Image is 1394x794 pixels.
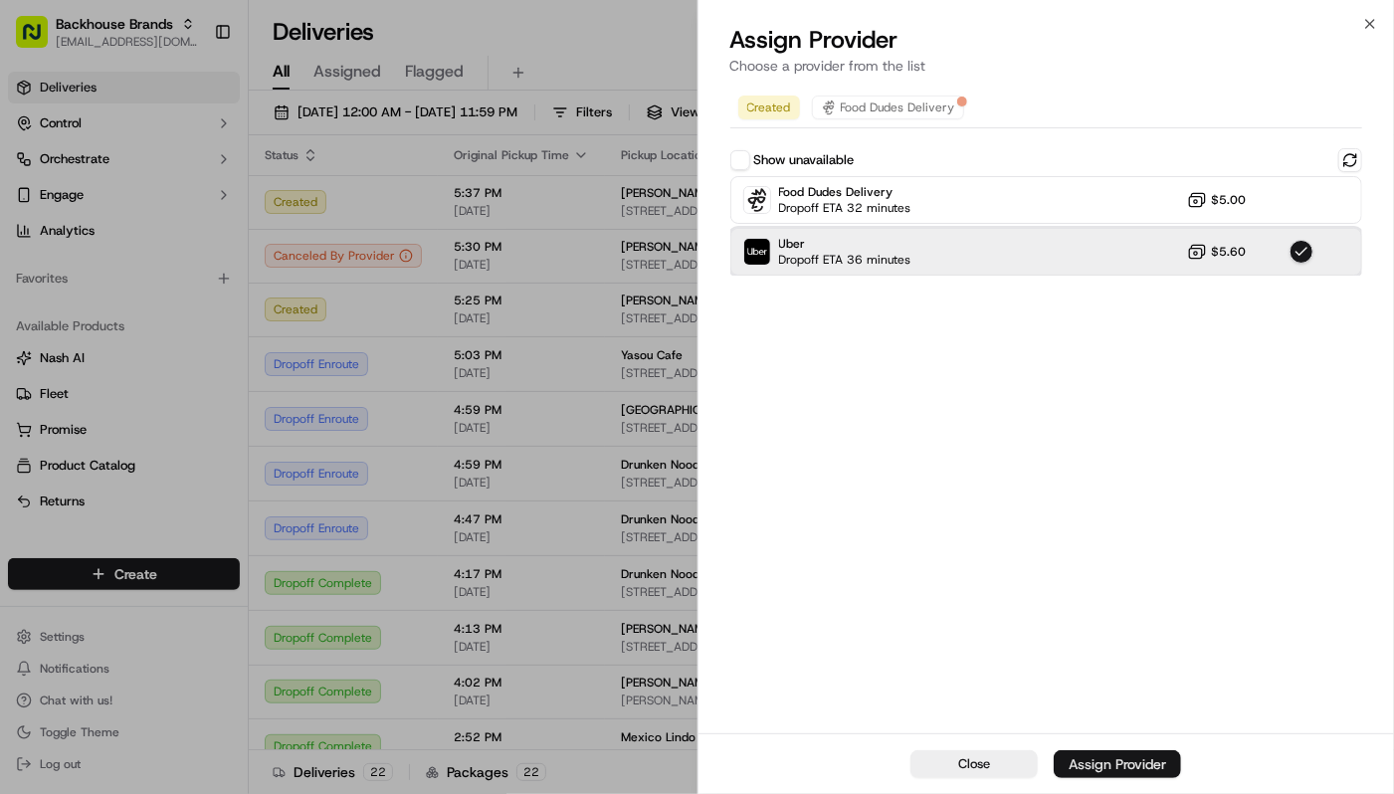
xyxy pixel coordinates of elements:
[338,197,362,221] button: Start new chat
[227,363,268,379] span: [DATE]
[62,309,264,325] span: [PERSON_NAME] [PERSON_NAME]
[1211,192,1246,208] span: $5.00
[160,438,327,474] a: 💻API Documentation
[744,239,770,265] img: Uber
[754,151,855,169] label: Show unavailable
[90,211,274,227] div: We're available if you need us!
[268,309,275,325] span: •
[52,129,358,150] input: Got a question? Start typing here...
[90,191,326,211] div: Start new chat
[20,191,56,227] img: 1736555255976-a54dd68f-1ca7-489b-9aae-adbdc363a1c4
[40,310,56,326] img: 1736555255976-a54dd68f-1ca7-489b-9aae-adbdc363a1c4
[730,24,1363,56] h2: Assign Provider
[308,256,362,280] button: See all
[1054,750,1181,778] button: Assign Provider
[140,494,241,509] a: Powered byPylon
[747,99,791,115] span: Created
[20,81,362,112] p: Welcome 👋
[841,99,955,115] span: Food Dudes Delivery
[20,260,133,276] div: Past conversations
[168,448,184,464] div: 💻
[20,291,52,322] img: Dianne Alexi Soriano
[738,96,800,119] button: Created
[12,438,160,474] a: 📗Knowledge Base
[40,364,56,380] img: 1736555255976-a54dd68f-1ca7-489b-9aae-adbdc363a1c4
[812,96,964,119] button: Food Dudes Delivery
[20,448,36,464] div: 📗
[20,21,60,61] img: Nash
[188,446,319,466] span: API Documentation
[1211,244,1246,260] span: $5.60
[744,187,770,213] img: Food Dudes Delivery
[42,191,78,227] img: 1732323095091-59ea418b-cfe3-43c8-9ae0-d0d06d6fd42c
[1187,242,1246,262] button: $5.60
[779,200,911,216] span: Dropoff ETA 32 minutes
[779,236,911,252] span: Uber
[779,184,911,200] span: Food Dudes Delivery
[779,252,911,268] span: Dropoff ETA 36 minutes
[279,309,319,325] span: [DATE]
[216,363,223,379] span: •
[821,99,837,115] img: food_dudes.png
[62,363,212,379] span: Wisdom [PERSON_NAME]
[730,56,1363,76] p: Choose a provider from the list
[958,755,990,773] span: Close
[1069,754,1166,774] div: Assign Provider
[910,750,1038,778] button: Close
[20,344,52,383] img: Wisdom Oko
[198,495,241,509] span: Pylon
[1187,190,1246,210] button: $5.00
[40,446,152,466] span: Knowledge Base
